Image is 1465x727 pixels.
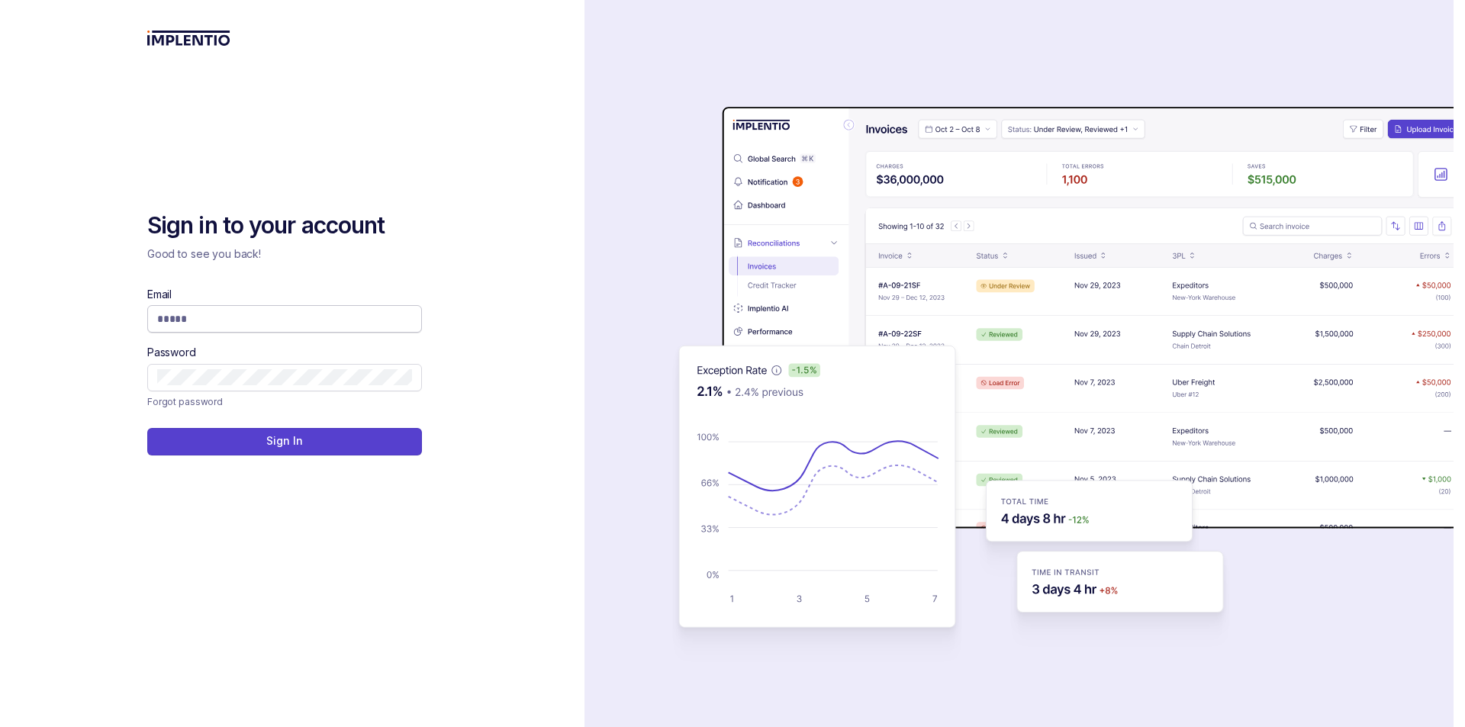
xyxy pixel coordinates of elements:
[147,394,223,410] a: Link Forgot password
[147,394,223,410] p: Forgot password
[147,246,422,262] p: Good to see you back!
[147,211,422,241] h2: Sign in to your account
[266,433,302,449] p: Sign In
[147,31,230,46] img: logo
[147,345,196,360] label: Password
[147,287,172,302] label: Email
[147,428,422,455] button: Sign In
